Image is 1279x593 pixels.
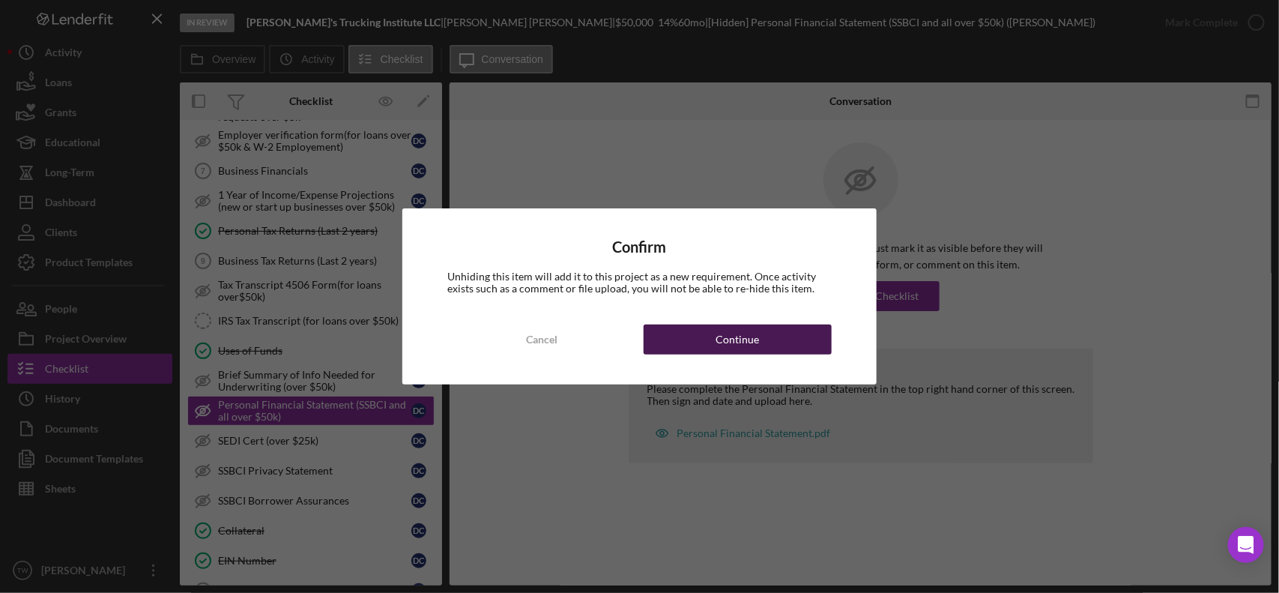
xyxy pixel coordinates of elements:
[526,325,557,355] div: Cancel
[447,238,831,256] h4: Confirm
[644,325,832,355] button: Continue
[716,325,759,355] div: Continue
[1228,527,1264,563] div: Open Intercom Messenger
[447,271,831,295] div: Unhiding this item will add it to this project as a new requirement. Once activity exists such as...
[447,325,635,355] button: Cancel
